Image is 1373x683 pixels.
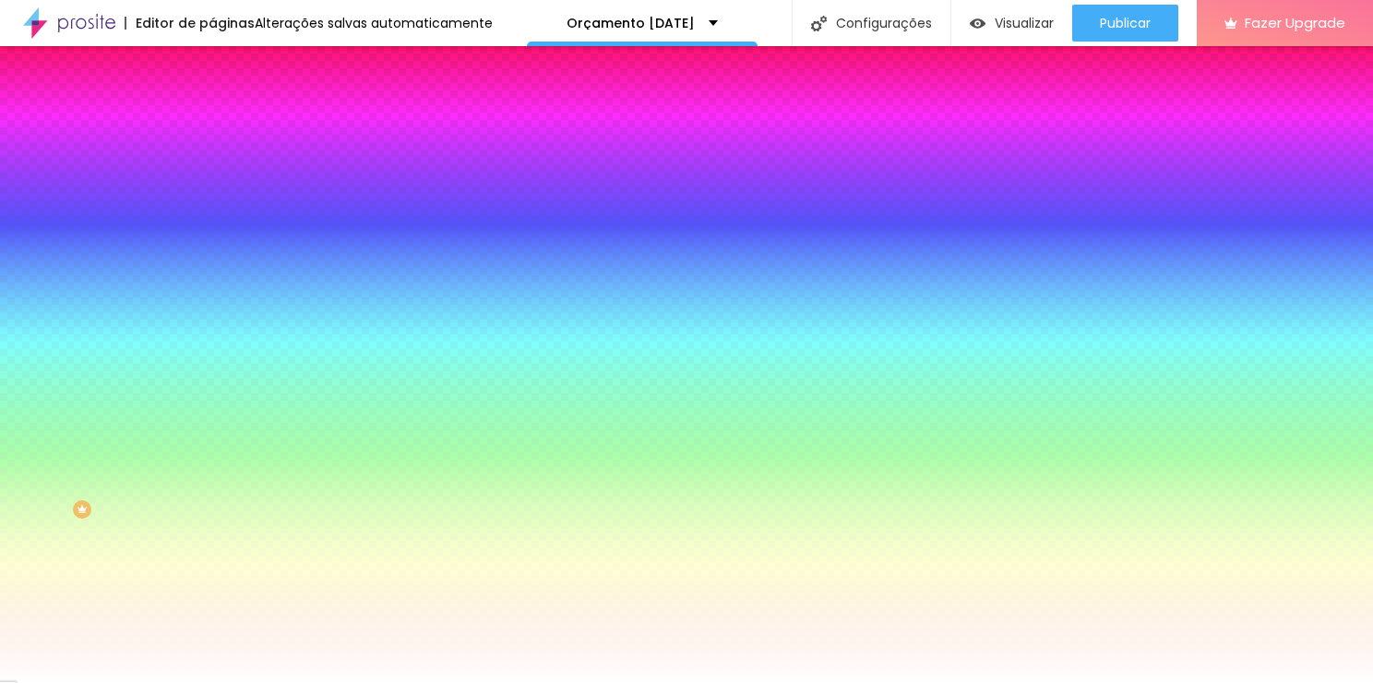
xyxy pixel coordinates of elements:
[811,16,827,31] img: Icone
[567,17,695,30] p: Orçamento [DATE]
[1100,16,1151,30] span: Publicar
[1072,5,1178,42] button: Publicar
[255,17,493,30] div: Alterações salvas automaticamente
[970,16,985,31] img: view-1.svg
[951,5,1072,42] button: Visualizar
[125,17,255,30] div: Editor de páginas
[995,16,1054,30] span: Visualizar
[1245,15,1345,30] span: Fazer Upgrade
